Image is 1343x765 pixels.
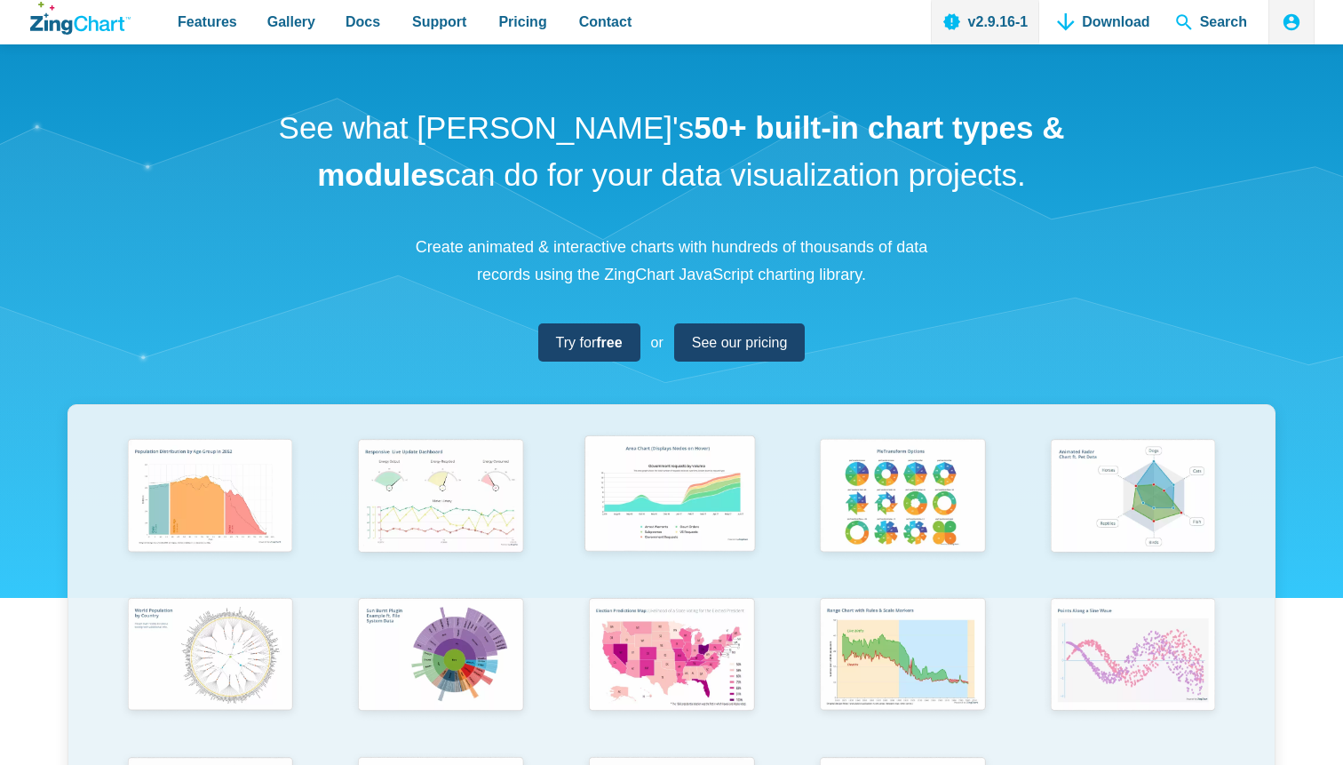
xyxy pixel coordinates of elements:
a: Animated Radar Chart ft. Pet Data [1018,432,1249,591]
a: Area Chart (Displays Nodes on Hover) [556,432,787,591]
strong: free [596,335,622,350]
img: Points Along a Sine Wave [1041,591,1226,722]
img: Area Chart (Displays Nodes on Hover) [575,428,765,564]
span: Features [178,10,237,34]
a: ZingChart Logo. Click to return to the homepage [30,2,131,35]
span: Pricing [498,10,546,34]
h1: See what [PERSON_NAME]'s can do for your data visualization projects. [272,105,1071,198]
img: Animated Radar Chart ft. Pet Data [1041,432,1226,563]
a: Try forfree [538,323,640,362]
img: World Population by Country [118,591,303,722]
span: or [651,331,664,355]
a: Sun Burst Plugin Example ft. File System Data [325,591,556,750]
a: Responsive Live Update Dashboard [325,432,556,591]
img: Sun Burst Plugin Example ft. File System Data [348,591,533,722]
span: Docs [346,10,380,34]
img: Election Predictions Map [579,591,764,722]
strong: 50+ built-in chart types & modules [317,110,1064,192]
a: Pie Transform Options [787,432,1018,591]
span: Contact [579,10,632,34]
span: See our pricing [692,331,788,355]
span: Gallery [267,10,315,34]
img: Responsive Live Update Dashboard [348,432,533,563]
a: Population Distribution by Age Group in 2052 [95,432,326,591]
img: Range Chart with Rultes & Scale Markers [810,591,995,722]
a: Points Along a Sine Wave [1018,591,1249,750]
a: World Population by Country [95,591,326,750]
a: See our pricing [674,323,806,362]
span: Support [412,10,466,34]
img: Pie Transform Options [810,432,995,563]
span: Try for [556,331,623,355]
p: Create animated & interactive charts with hundreds of thousands of data records using the ZingCha... [405,234,938,288]
a: Election Predictions Map [556,591,787,750]
img: Population Distribution by Age Group in 2052 [118,432,303,563]
a: Range Chart with Rultes & Scale Markers [787,591,1018,750]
